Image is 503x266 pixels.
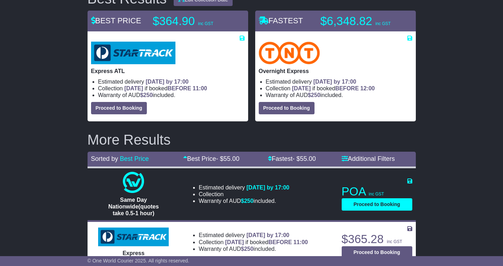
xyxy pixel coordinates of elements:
span: $ [140,92,153,98]
span: Same Day Nationwide(quotes take 0.5-1 hour) [108,197,159,216]
span: if booked [225,239,308,245]
li: Estimated delivery [199,184,289,191]
span: - $ [293,155,316,162]
span: inc GST [198,21,213,26]
a: Best Price [120,155,149,162]
span: 12:00 [360,85,375,91]
span: BEFORE [335,85,359,91]
span: BEFORE [168,85,191,91]
span: 250 [311,92,321,98]
button: Proceed to Booking [259,102,315,114]
button: Proceed to Booking [342,246,412,259]
span: 55.00 [300,155,316,162]
li: Collection [266,85,412,92]
span: if booked [124,85,207,91]
p: $365.28 [342,232,412,246]
span: [DATE] [225,239,244,245]
span: Sorted by [91,155,118,162]
span: if booked [292,85,375,91]
span: [DATE] by 17:00 [246,232,289,238]
p: POA [342,185,412,199]
span: $ [241,198,253,204]
span: 11:00 [193,85,207,91]
span: [DATE] [124,85,143,91]
span: $ [308,92,321,98]
a: Additional Filters [342,155,395,162]
li: Warranty of AUD included. [199,198,289,204]
button: Proceed to Booking [342,198,412,211]
li: Warranty of AUD included. [98,92,245,98]
span: inc GST [369,192,384,197]
a: Best Price- $55.00 [183,155,239,162]
li: Estimated delivery [98,78,245,85]
li: Warranty of AUD included. [266,92,412,98]
p: Overnight Express [259,68,412,74]
p: $6,348.82 [321,14,409,28]
img: StarTrack: Express [98,228,169,247]
a: Fastest- $55.00 [268,155,316,162]
span: [DATE] by 17:00 [146,79,189,85]
span: inc GST [375,21,390,26]
li: Warranty of AUD included. [199,246,308,252]
img: StarTrack: Express ATL [91,42,175,64]
span: Express [122,250,144,256]
li: Collection [199,191,289,198]
p: Express ATL [91,68,245,74]
span: 55.00 [223,155,239,162]
span: inc GST [387,239,402,244]
li: Collection [199,239,308,246]
span: $ [241,246,253,252]
span: BEST PRICE [91,16,141,25]
span: 11:00 [293,239,308,245]
span: - $ [216,155,239,162]
li: Estimated delivery [266,78,412,85]
p: $364.90 [153,14,241,28]
li: Collection [98,85,245,92]
span: 250 [244,246,253,252]
img: TNT Domestic: Overnight Express [259,42,320,64]
span: FASTEST [259,16,303,25]
span: 250 [143,92,153,98]
span: BEFORE [268,239,292,245]
h2: More Results [88,132,416,147]
span: © One World Courier 2025. All rights reserved. [88,258,190,264]
button: Proceed to Booking [91,102,147,114]
img: One World Courier: Same Day Nationwide(quotes take 0.5-1 hour) [123,172,144,193]
li: Estimated delivery [199,232,308,238]
span: [DATE] [292,85,311,91]
span: [DATE] by 17:00 [246,185,289,191]
span: 250 [244,198,253,204]
span: [DATE] by 17:00 [313,79,357,85]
